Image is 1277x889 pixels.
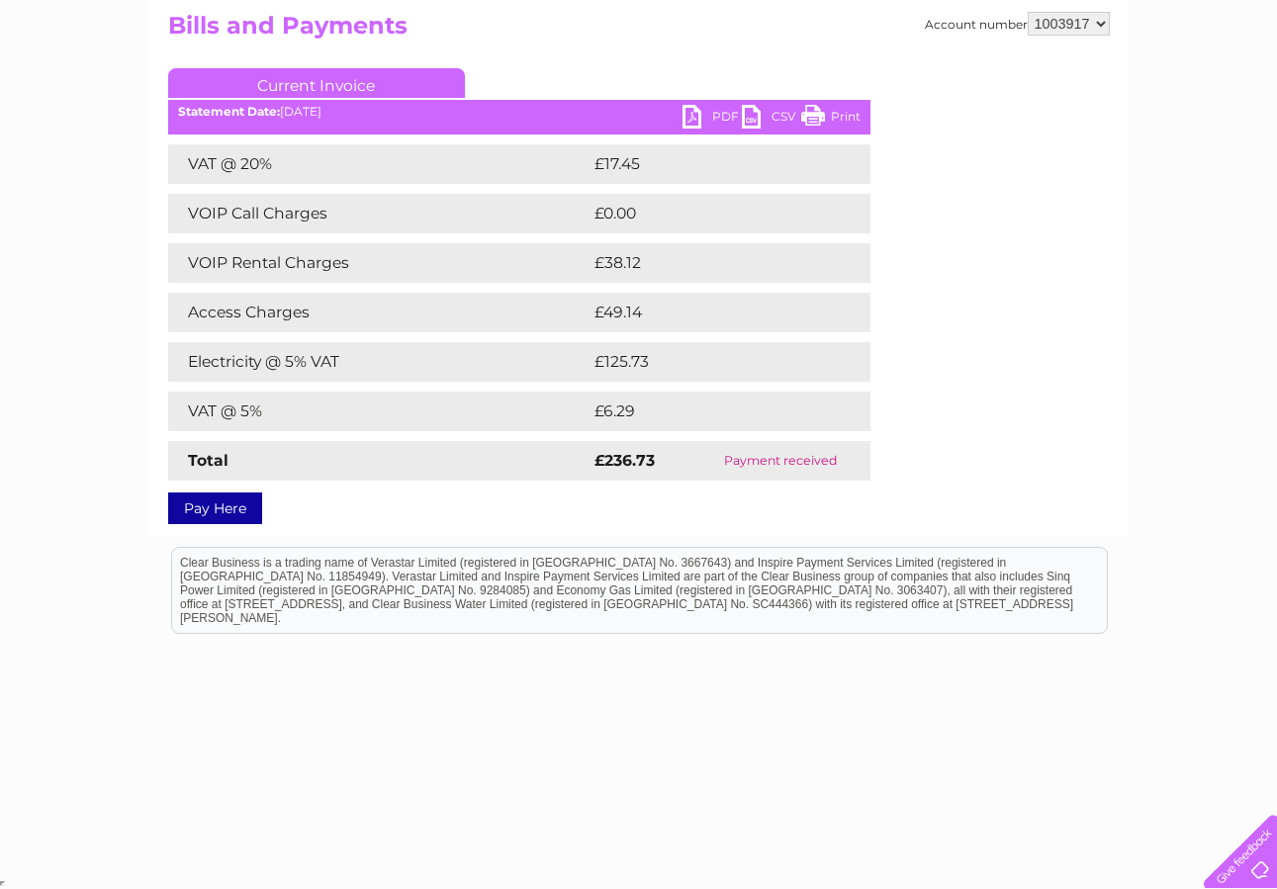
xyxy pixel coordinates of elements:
a: Blog [1105,84,1134,99]
a: Log out [1212,84,1258,99]
a: CSV [742,105,801,133]
td: VOIP Call Charges [168,194,590,233]
a: Water [929,84,966,99]
td: VAT @ 20% [168,144,590,184]
td: Access Charges [168,293,590,332]
b: Statement Date: [178,104,280,119]
td: VOIP Rental Charges [168,243,590,283]
div: Account number [925,12,1110,36]
td: VAT @ 5% [168,392,590,431]
td: £125.73 [590,342,833,382]
td: Payment received [691,441,870,481]
td: £17.45 [590,144,828,184]
div: Clear Business is a trading name of Verastar Limited (registered in [GEOGRAPHIC_DATA] No. 3667643... [172,11,1107,96]
td: £6.29 [590,392,824,431]
a: Contact [1145,84,1194,99]
a: Telecoms [1034,84,1093,99]
h2: Bills and Payments [168,12,1110,49]
a: Energy [978,84,1022,99]
td: Electricity @ 5% VAT [168,342,590,382]
img: logo.png [45,51,145,112]
td: £49.14 [590,293,829,332]
a: Pay Here [168,492,262,524]
a: Print [801,105,861,133]
div: [DATE] [168,105,870,119]
a: 0333 014 3131 [904,10,1041,35]
td: £0.00 [590,194,825,233]
strong: £236.73 [594,451,655,470]
a: PDF [683,105,742,133]
strong: Total [188,451,228,470]
a: Current Invoice [168,68,465,98]
td: £38.12 [590,243,829,283]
